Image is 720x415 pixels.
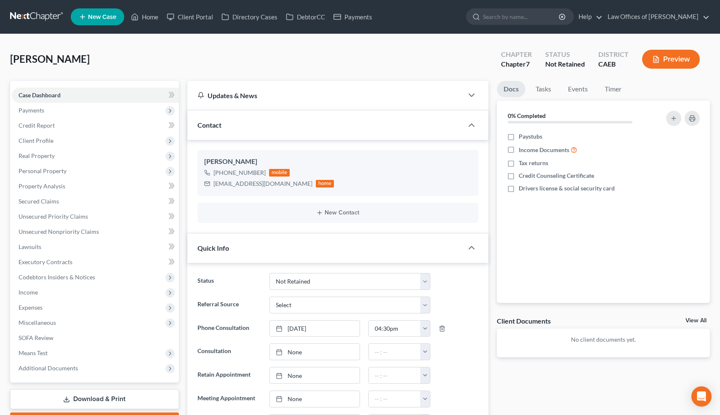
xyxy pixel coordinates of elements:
[213,179,312,188] div: [EMAIL_ADDRESS][DOMAIN_NAME]
[269,169,290,177] div: mobile
[369,344,421,360] input: -- : --
[519,184,615,193] span: Drivers license & social security card
[10,389,179,409] a: Download & Print
[642,50,700,69] button: Preview
[526,60,530,68] span: 7
[270,391,359,407] a: None
[12,88,179,103] a: Case Dashboard
[19,167,67,174] span: Personal Property
[19,122,55,129] span: Credit Report
[19,304,43,311] span: Expenses
[504,335,703,344] p: No client documents yet.
[329,9,376,24] a: Payments
[19,228,99,235] span: Unsecured Nonpriority Claims
[519,159,548,167] span: Tax returns
[12,179,179,194] a: Property Analysis
[127,9,163,24] a: Home
[369,391,421,407] input: -- : --
[19,213,88,220] span: Unsecured Priority Claims
[598,59,629,69] div: CAEB
[19,91,61,99] span: Case Dashboard
[483,9,560,24] input: Search by name...
[685,318,707,324] a: View All
[598,50,629,59] div: District
[12,224,179,239] a: Unsecured Nonpriority Claims
[193,391,266,407] label: Meeting Appointment
[204,157,472,167] div: [PERSON_NAME]
[19,152,55,159] span: Real Property
[529,81,558,97] a: Tasks
[19,289,38,296] span: Income
[282,9,329,24] a: DebtorCC
[12,330,179,345] a: SOFA Review
[10,53,90,65] span: [PERSON_NAME]
[163,9,217,24] a: Client Portal
[497,316,551,325] div: Client Documents
[545,50,585,59] div: Status
[19,334,53,341] span: SOFA Review
[508,112,546,119] strong: 0% Completed
[598,81,628,97] a: Timer
[19,349,48,356] span: Means Test
[519,146,569,154] span: Income Documents
[197,91,453,100] div: Updates & News
[501,50,532,59] div: Chapter
[19,319,56,326] span: Miscellaneous
[574,9,603,24] a: Help
[519,171,594,180] span: Credit Counseling Certificate
[501,59,532,69] div: Chapter
[204,209,472,216] button: New Contact
[197,244,229,252] span: Quick Info
[12,194,179,209] a: Secured Claims
[316,180,334,187] div: home
[12,239,179,254] a: Lawsuits
[88,14,116,20] span: New Case
[270,321,359,337] a: [DATE]
[19,243,41,250] span: Lawsuits
[193,273,266,290] label: Status
[197,121,221,129] span: Contact
[193,320,266,337] label: Phone Consultation
[545,59,585,69] div: Not Retained
[519,132,542,141] span: Paystubs
[369,321,421,337] input: -- : --
[19,137,53,144] span: Client Profile
[19,182,65,190] span: Property Analysis
[12,254,179,270] a: Executory Contracts
[193,343,266,360] label: Consultation
[217,9,282,24] a: Directory Cases
[19,258,72,265] span: Executory Contracts
[12,118,179,133] a: Credit Report
[19,273,95,281] span: Codebtors Insiders & Notices
[369,367,421,383] input: -- : --
[19,364,78,372] span: Additional Documents
[193,297,266,313] label: Referral Source
[270,367,359,383] a: None
[19,107,44,114] span: Payments
[193,367,266,384] label: Retain Appointment
[19,198,59,205] span: Secured Claims
[691,386,712,407] div: Open Intercom Messenger
[497,81,525,97] a: Docs
[561,81,595,97] a: Events
[213,169,266,177] div: [PHONE_NUMBER]
[270,344,359,360] a: None
[12,209,179,224] a: Unsecured Priority Claims
[603,9,709,24] a: Law Offices of [PERSON_NAME]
